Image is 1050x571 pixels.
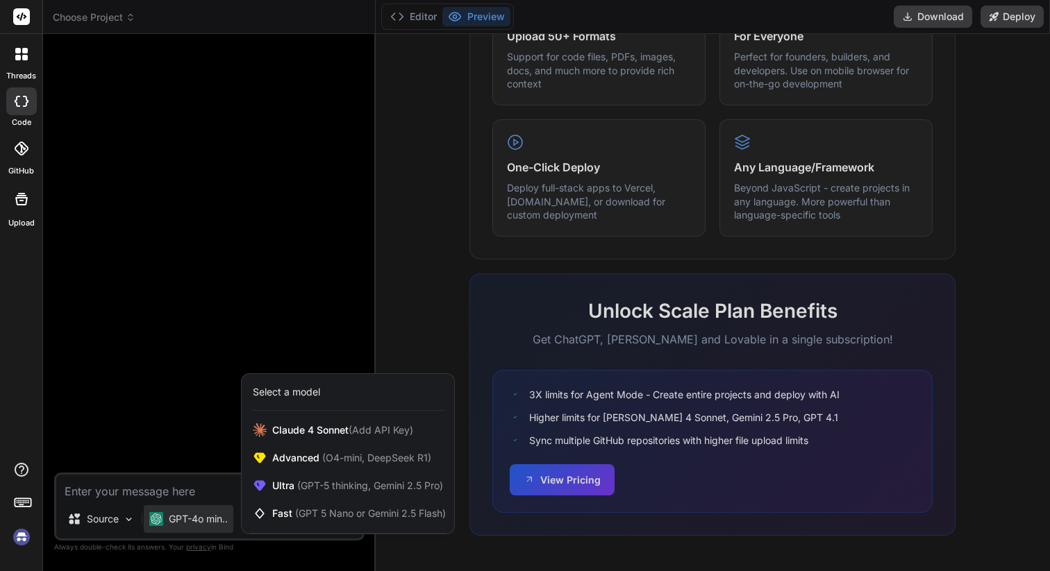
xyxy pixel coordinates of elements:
label: threads [6,70,36,82]
span: (GPT 5 Nano or Gemini 2.5 Flash) [295,507,446,519]
span: Claude 4 Sonnet [272,423,413,437]
div: Select a model [253,385,320,399]
label: code [12,117,31,128]
span: Ultra [272,479,443,493]
label: Upload [8,217,35,229]
img: signin [10,525,33,549]
label: GitHub [8,165,34,177]
span: (GPT-5 thinking, Gemini 2.5 Pro) [294,479,443,491]
span: (O4-mini, DeepSeek R1) [319,452,431,463]
span: Fast [272,506,446,520]
span: (Add API Key) [349,424,413,436]
span: Advanced [272,451,431,465]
